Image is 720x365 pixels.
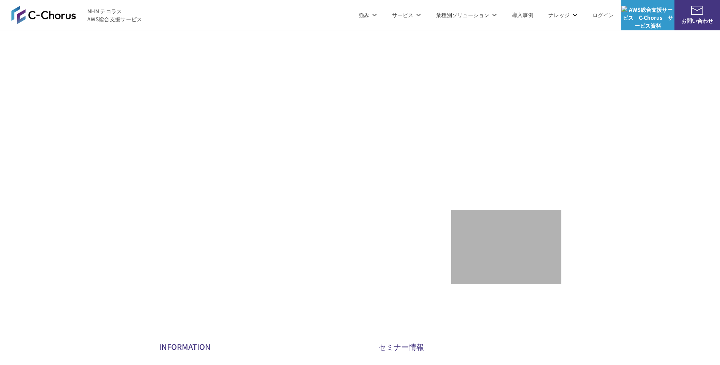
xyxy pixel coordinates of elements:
[621,6,674,30] img: AWS総合支援サービス C-Chorus サービス資料
[674,17,720,25] span: お問い合わせ
[436,11,497,19] p: 業種別ソリューション
[512,11,533,19] a: 導入事例
[87,7,142,23] span: NHN テコラス AWS総合支援サービス
[498,146,515,157] em: AWS
[11,6,142,24] a: AWS総合支援サービス C-Chorus NHN テコラスAWS総合支援サービス
[691,6,703,15] img: お問い合わせ
[463,146,550,175] p: 最上位プレミアティア サービスパートナー
[378,341,580,352] h2: セミナー情報
[548,11,577,19] p: ナレッジ
[159,84,451,117] p: AWSの導入からコスト削減、 構成・運用の最適化からデータ活用まで 規模や業種業態を問わない マネージドサービスで
[472,69,540,137] img: AWSプレミアティアサービスパートナー
[11,6,76,24] img: AWS総合支援サービス C-Chorus
[392,11,421,19] p: サービス
[359,11,377,19] p: 強み
[159,220,296,257] img: AWSとの戦略的協業契約 締結
[466,221,546,277] img: 契約件数
[159,341,360,352] h2: INFORMATION
[592,11,614,19] a: ログイン
[300,220,437,257] img: AWS請求代行サービス 統合管理プラン
[159,125,451,198] h1: AWS ジャーニーの 成功を実現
